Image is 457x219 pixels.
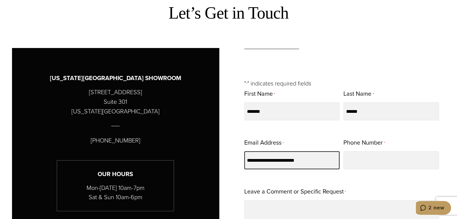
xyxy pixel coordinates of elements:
[244,79,439,88] p: " " indicates required fields
[57,183,174,202] p: Mon-[DATE] 10am-7pm Sat & Sun 10am-6pm
[72,87,160,116] p: [STREET_ADDRESS] Suite 301 [US_STATE][GEOGRAPHIC_DATA]
[169,2,288,24] h2: Let’s Get in Touch
[343,137,385,149] label: Phone Number
[50,73,181,83] h3: [US_STATE][GEOGRAPHIC_DATA] SHOWROOM
[244,137,284,149] label: Email Address
[244,88,275,100] label: First Name
[91,136,140,145] p: [PHONE_NUMBER]
[57,169,174,179] h3: Our Hours
[244,186,346,198] label: Leave a Comment or Specific Request
[343,88,373,100] label: Last Name
[416,201,451,216] iframe: Opens a widget where you can chat to one of our agents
